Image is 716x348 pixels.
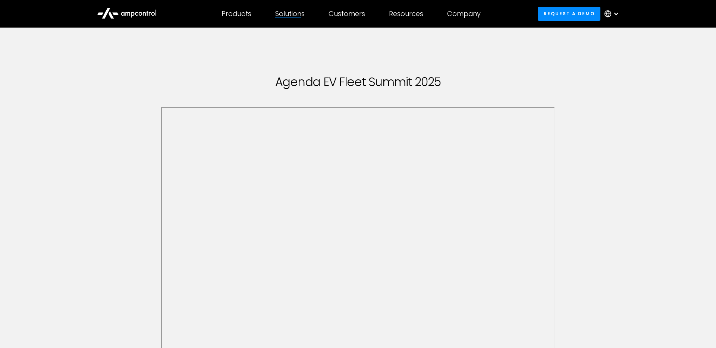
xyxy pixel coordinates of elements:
[447,10,481,18] div: Company
[329,10,365,18] div: Customers
[222,10,251,18] div: Products
[389,10,423,18] div: Resources
[275,10,305,18] div: Solutions
[538,7,600,20] a: Request a demo
[161,75,555,89] h1: Agenda EV Fleet Summit 2025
